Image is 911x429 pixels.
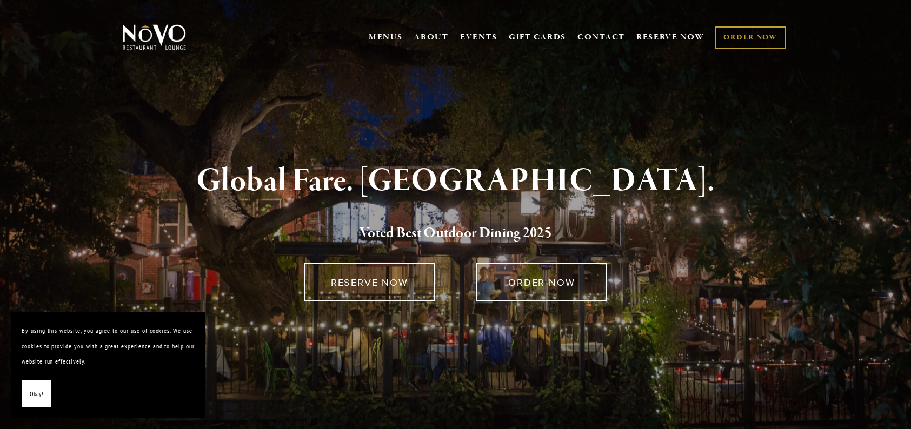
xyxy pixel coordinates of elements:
[476,263,607,301] a: ORDER NOW
[11,312,205,418] section: Cookie banner
[22,323,195,370] p: By using this website, you agree to our use of cookies. We use cookies to provide you with a grea...
[369,32,403,43] a: MENUS
[460,32,497,43] a: EVENTS
[304,263,435,301] a: RESERVE NOW
[577,27,625,48] a: CONTACT
[22,380,51,408] button: Okay!
[196,160,715,202] strong: Global Fare. [GEOGRAPHIC_DATA].
[360,224,544,244] a: Voted Best Outdoor Dining 202
[30,386,43,402] span: Okay!
[141,222,771,245] h2: 5
[121,24,188,51] img: Novo Restaurant &amp; Lounge
[509,27,566,48] a: GIFT CARDS
[715,26,786,49] a: ORDER NOW
[414,32,449,43] a: ABOUT
[636,27,704,48] a: RESERVE NOW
